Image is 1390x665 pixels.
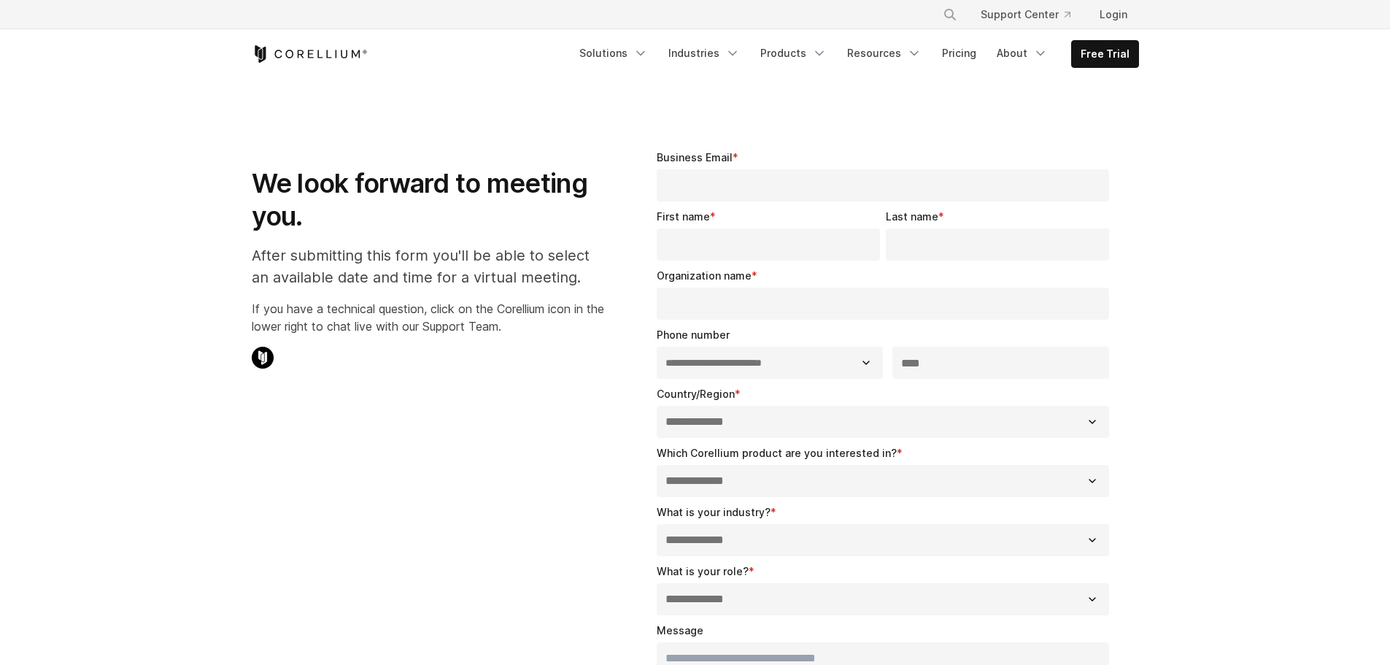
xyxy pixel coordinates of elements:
img: Corellium Chat Icon [252,347,274,369]
span: Business Email [657,151,733,164]
p: After submitting this form you'll be able to select an available date and time for a virtual meet... [252,245,604,288]
a: Free Trial [1072,41,1138,67]
div: Navigation Menu [925,1,1139,28]
p: If you have a technical question, click on the Corellium icon in the lower right to chat live wit... [252,300,604,335]
span: Phone number [657,328,730,341]
span: What is your industry? [657,506,771,518]
span: Which Corellium product are you interested in? [657,447,897,459]
span: Message [657,624,703,637]
a: Resources [838,40,930,66]
a: Solutions [571,40,657,66]
a: Industries [660,40,749,66]
span: First name [657,210,710,223]
a: Products [752,40,835,66]
span: Country/Region [657,388,735,400]
span: Organization name [657,269,752,282]
span: Last name [886,210,938,223]
button: Search [937,1,963,28]
div: Navigation Menu [571,40,1139,68]
a: Support Center [969,1,1082,28]
a: Corellium Home [252,45,368,63]
a: About [988,40,1057,66]
h1: We look forward to meeting you. [252,167,604,233]
span: What is your role? [657,565,749,577]
a: Login [1088,1,1139,28]
a: Pricing [933,40,985,66]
